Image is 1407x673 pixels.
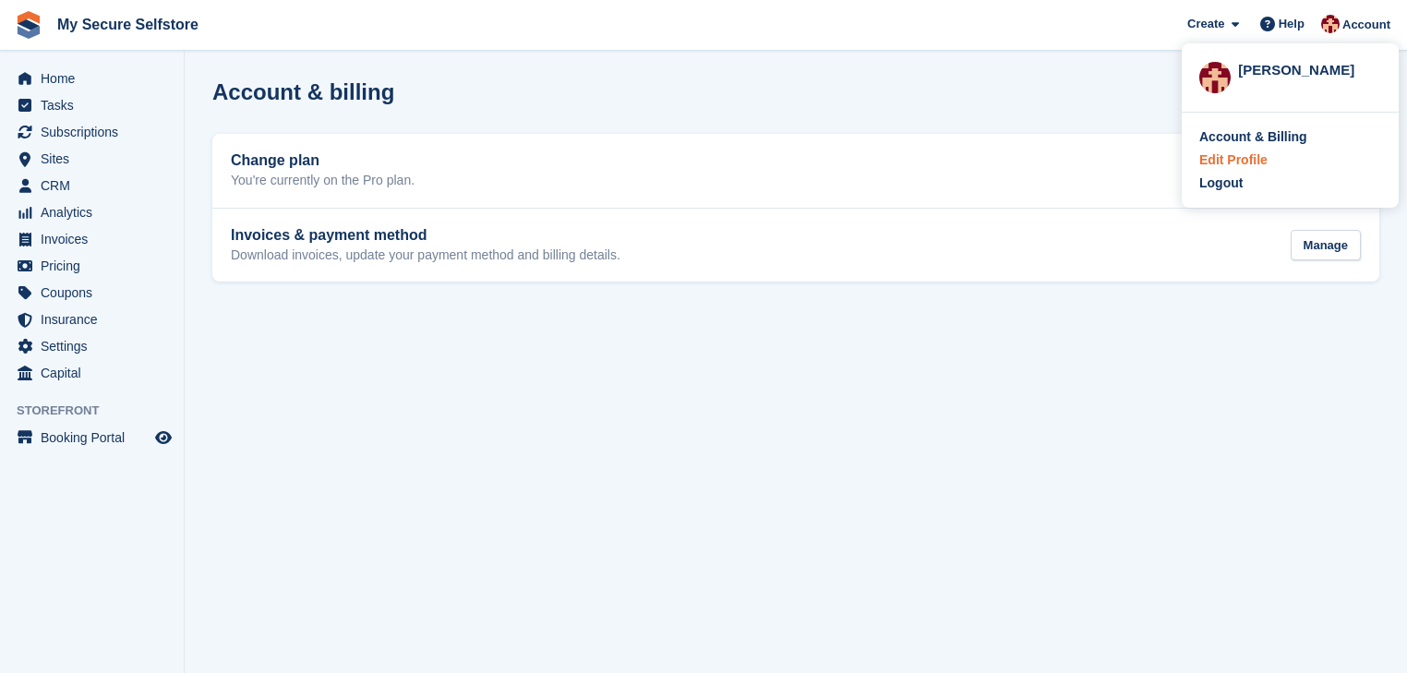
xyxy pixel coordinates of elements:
a: Preview store [152,427,174,449]
a: menu [9,425,174,451]
span: Invoices [41,226,151,252]
span: Settings [41,333,151,359]
img: Laura Oldroyd [1321,15,1340,33]
img: Laura Oldroyd [1199,62,1231,93]
div: [PERSON_NAME] [1238,60,1381,77]
span: Pricing [41,253,151,279]
a: menu [9,333,174,359]
a: Invoices & payment method Download invoices, update your payment method and billing details. Manage [212,209,1379,282]
img: stora-icon-8386f47178a22dfd0bd8f6a31ec36ba5ce8667c1dd55bd0f319d3a0aa187defe.svg [15,11,42,39]
span: Analytics [41,199,151,225]
span: Booking Portal [41,425,151,451]
span: Help [1279,15,1305,33]
span: Coupons [41,280,151,306]
a: Account & Billing [1199,127,1381,147]
div: Edit Profile [1199,150,1268,170]
a: Logout [1199,174,1381,193]
span: Create [1187,15,1224,33]
span: Tasks [41,92,151,118]
a: My Secure Selfstore [50,9,206,40]
h1: Account & billing [212,79,394,104]
div: Account & Billing [1199,127,1307,147]
div: Logout [1199,174,1243,193]
a: Edit Profile [1199,150,1381,170]
a: menu [9,306,174,332]
a: menu [9,199,174,225]
span: Sites [41,146,151,172]
a: menu [9,253,174,279]
a: menu [9,226,174,252]
p: Download invoices, update your payment method and billing details. [231,247,620,264]
span: Home [41,66,151,91]
span: Storefront [17,402,184,420]
span: CRM [41,173,151,198]
a: menu [9,280,174,306]
a: menu [9,146,174,172]
div: Manage [1291,230,1361,260]
h2: Change plan [231,152,415,169]
p: You're currently on the Pro plan. [231,173,415,189]
h2: Invoices & payment method [231,227,620,244]
a: menu [9,173,174,198]
a: menu [9,66,174,91]
span: Capital [41,360,151,386]
a: Change plan You're currently on the Pro plan. Change [212,134,1379,208]
span: Account [1342,16,1390,34]
a: menu [9,119,174,145]
span: Subscriptions [41,119,151,145]
a: menu [9,92,174,118]
span: Insurance [41,306,151,332]
a: menu [9,360,174,386]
